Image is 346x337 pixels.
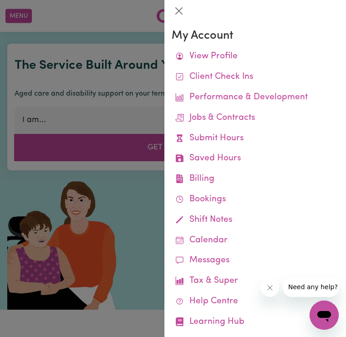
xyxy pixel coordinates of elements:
a: Bookings [172,189,339,210]
button: Close [172,4,186,18]
a: Messages [172,250,339,271]
a: Tax & Super [172,271,339,291]
h3: My Account [172,29,339,43]
iframe: Close message [261,279,279,297]
a: Submit Hours [172,128,339,149]
a: Shift Notes [172,210,339,230]
a: Learning Hub [172,312,339,332]
a: Billing [172,169,339,189]
a: Performance & Development [172,87,339,108]
a: Help Centre [172,291,339,312]
a: Calendar [172,230,339,251]
a: Saved Hours [172,148,339,169]
iframe: Button to launch messaging window [310,301,339,330]
iframe: Message from company [283,277,339,297]
a: View Profile [172,46,339,67]
a: Client Check Ins [172,67,339,87]
a: Jobs & Contracts [172,108,339,128]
